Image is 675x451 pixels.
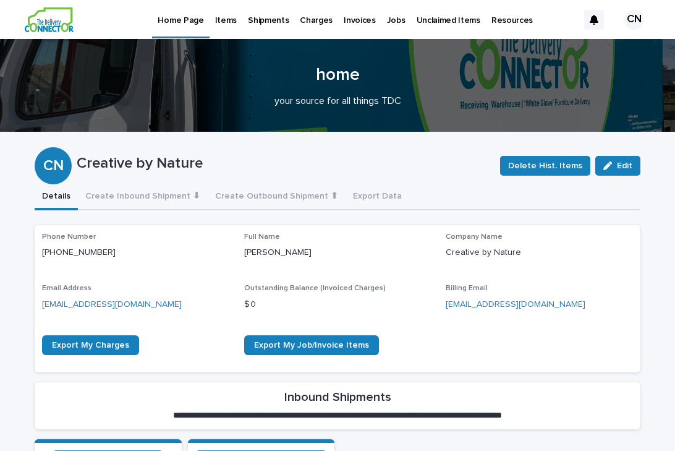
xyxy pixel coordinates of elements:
button: Details [35,184,78,210]
span: Email Address [42,285,91,292]
p: your source for all things TDC [90,95,585,107]
span: Phone Number [42,233,96,241]
div: CN [35,120,72,175]
a: Export My Job/Invoice Items [244,335,379,355]
a: [PHONE_NUMBER] [42,248,116,257]
button: Delete Hist. Items [500,156,590,176]
span: Outstanding Balance (Invoiced Charges) [244,285,386,292]
button: Create Outbound Shipment ⬆ [208,184,346,210]
h2: Inbound Shipments [284,390,391,405]
button: Edit [595,156,640,176]
span: Export My Job/Invoice Items [254,341,369,350]
span: Export My Charges [52,341,129,350]
a: Export My Charges [42,335,139,355]
h1: home [35,65,640,86]
a: [EMAIL_ADDRESS][DOMAIN_NAME] [42,300,182,309]
p: $ 0 [244,298,431,311]
span: Billing Email [446,285,488,292]
button: Create Inbound Shipment ⬇ [78,184,208,210]
img: aCWQmA6OSGG0Kwt8cj3c [25,7,74,32]
div: CN [624,10,644,30]
button: Export Data [346,184,409,210]
p: [PERSON_NAME] [244,246,431,259]
span: Full Name [244,233,280,241]
p: Creative by Nature [446,246,633,259]
p: Creative by Nature [77,155,490,173]
span: Edit [617,161,632,170]
span: Delete Hist. Items [508,160,582,172]
a: [EMAIL_ADDRESS][DOMAIN_NAME] [446,300,585,309]
span: Company Name [446,233,503,241]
